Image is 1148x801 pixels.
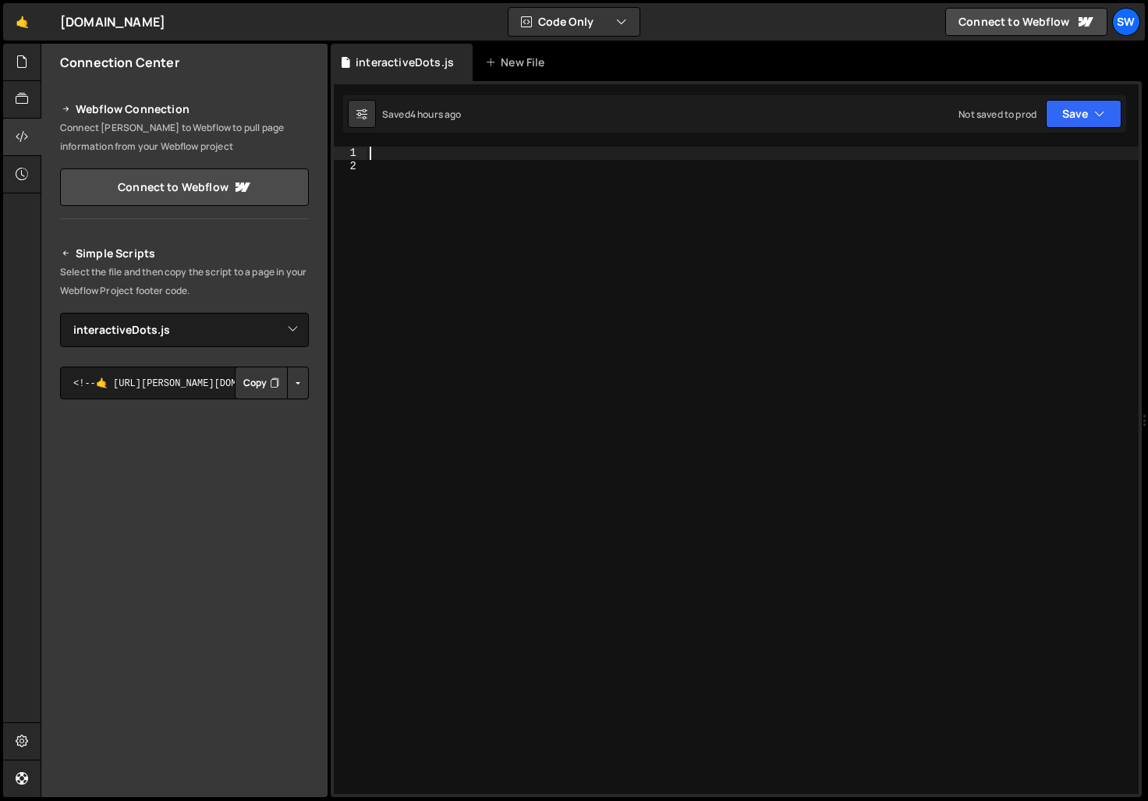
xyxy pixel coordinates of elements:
a: 🤙 [3,3,41,41]
div: 1 [334,147,367,160]
div: Saved [382,108,462,121]
h2: Connection Center [60,54,179,71]
h2: Simple Scripts [60,244,309,263]
textarea: <!--🤙 [URL][PERSON_NAME][DOMAIN_NAME]> <script>document.addEventListener("DOMContentLoaded", func... [60,367,309,399]
iframe: YouTube video player [60,576,310,716]
button: Copy [235,367,288,399]
div: 4 hours ago [410,108,462,121]
div: Button group with nested dropdown [235,367,309,399]
a: Connect to Webflow [60,168,309,206]
a: Connect to Webflow [945,8,1107,36]
div: 2 [334,160,367,173]
button: Code Only [508,8,640,36]
div: interactiveDots.js [356,55,454,70]
button: Save [1046,100,1121,128]
div: Not saved to prod [958,108,1036,121]
div: New File [485,55,551,70]
h2: Webflow Connection [60,100,309,119]
div: [DOMAIN_NAME] [60,12,165,31]
iframe: YouTube video player [60,425,310,565]
a: Sw [1112,8,1140,36]
p: Select the file and then copy the script to a page in your Webflow Project footer code. [60,263,309,300]
p: Connect [PERSON_NAME] to Webflow to pull page information from your Webflow project [60,119,309,156]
